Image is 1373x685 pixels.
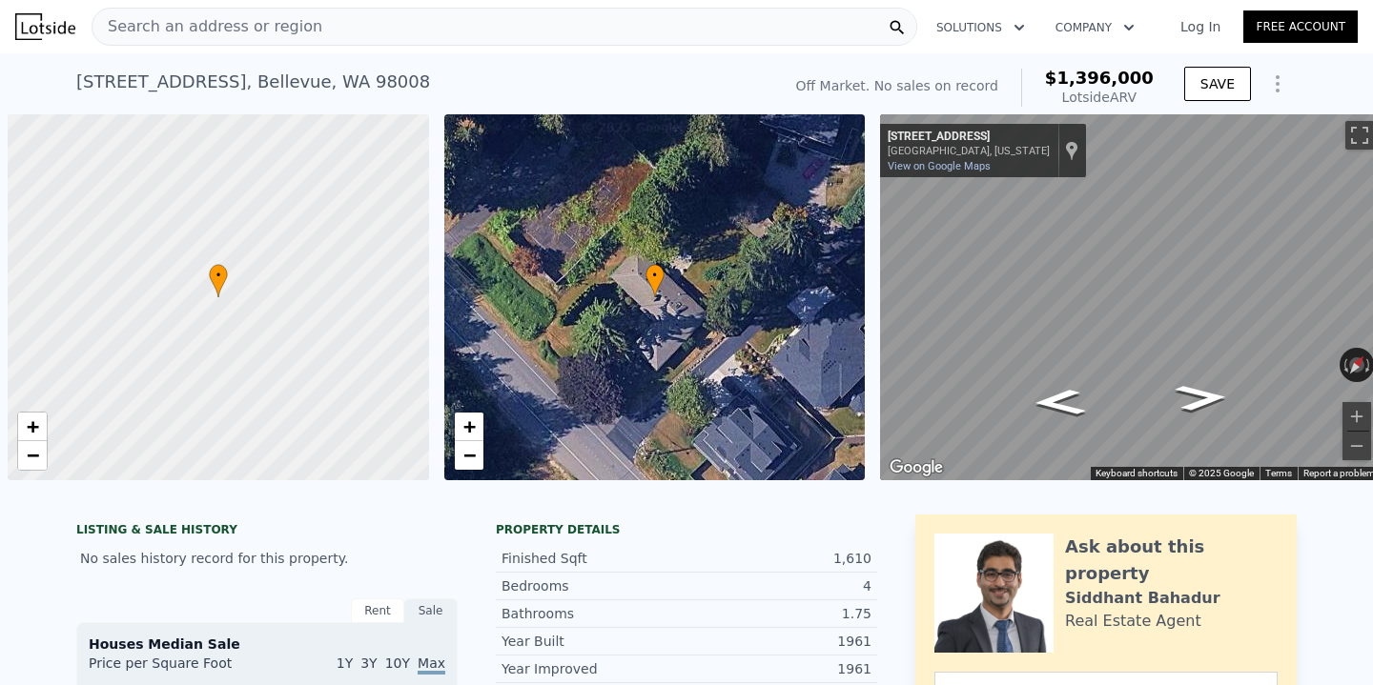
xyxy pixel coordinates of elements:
div: 1.75 [686,604,871,623]
div: Sale [404,598,458,623]
span: • [646,267,665,284]
div: Bedrooms [502,576,686,595]
div: 1961 [686,632,871,651]
button: Show Options [1259,65,1297,103]
a: Zoom out [455,441,483,470]
span: + [27,414,39,438]
span: − [462,443,475,467]
div: Bathrooms [502,604,686,623]
div: Off Market. No sales on record [796,76,998,95]
div: 1,610 [686,549,871,568]
button: Rotate counterclockwise [1340,348,1350,382]
button: Zoom in [1342,402,1371,431]
div: No sales history record for this property. [76,541,458,575]
button: Company [1040,10,1150,45]
div: Real Estate Agent [1065,610,1201,633]
span: 1Y [337,655,353,671]
button: Solutions [921,10,1040,45]
span: • [209,267,228,284]
button: Zoom out [1342,432,1371,460]
button: Keyboard shortcuts [1096,467,1178,480]
div: • [646,264,665,297]
div: Ask about this property [1065,534,1278,587]
div: Houses Median Sale [89,635,445,654]
path: Go Southwest, SE 37th Ct [1011,383,1108,422]
div: • [209,264,228,297]
span: $1,396,000 [1045,68,1154,88]
img: Lotside [15,13,75,40]
span: Search an address or region [92,15,322,38]
span: 3Y [360,655,377,671]
div: Property details [496,522,877,537]
div: [GEOGRAPHIC_DATA], [US_STATE] [888,145,1050,157]
div: Year Improved [502,659,686,678]
a: Zoom in [455,413,483,441]
a: Free Account [1243,10,1358,43]
a: Terms [1265,468,1292,478]
button: Reset the view [1341,347,1373,383]
div: Siddhant Bahadur [1065,587,1220,610]
a: Zoom in [18,413,47,441]
div: LISTING & SALE HISTORY [76,522,458,541]
span: 10Y [385,655,410,671]
div: [STREET_ADDRESS] [888,130,1050,145]
div: 1961 [686,659,871,678]
span: + [462,414,475,438]
div: Rent [351,598,404,623]
div: [STREET_ADDRESS] , Bellevue , WA 98008 [76,69,430,95]
span: © 2025 Google [1189,468,1254,478]
a: Show location on map [1065,140,1078,161]
a: Open this area in Google Maps (opens a new window) [885,455,948,480]
div: Price per Square Foot [89,654,267,684]
a: Log In [1158,17,1243,36]
span: Max [418,655,445,675]
img: Google [885,455,948,480]
path: Go Northeast, SE 37th Ct [1153,378,1250,417]
div: Year Built [502,632,686,651]
div: Lotside ARV [1045,88,1154,107]
a: View on Google Maps [888,160,991,172]
span: − [27,443,39,467]
button: SAVE [1184,67,1251,101]
div: Finished Sqft [502,549,686,568]
div: 4 [686,576,871,595]
a: Zoom out [18,441,47,470]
